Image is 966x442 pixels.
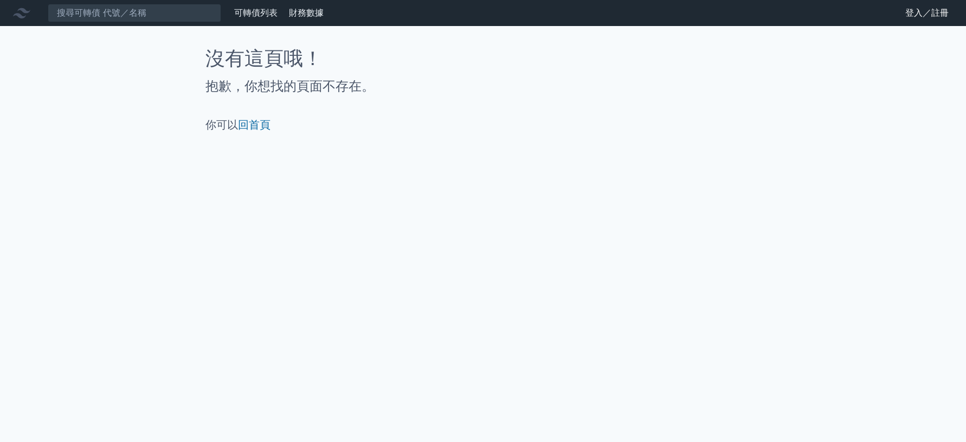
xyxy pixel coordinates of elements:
[205,78,761,95] h2: 抱歉，你想找的頁面不存在。
[897,4,957,22] a: 登入／註冊
[205,48,761,69] h1: 沒有這頁哦！
[48,4,221,22] input: 搜尋可轉債 代號／名稱
[238,118,271,131] a: 回首頁
[234,8,278,18] a: 可轉債列表
[205,117,761,132] p: 你可以
[289,8,324,18] a: 財務數據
